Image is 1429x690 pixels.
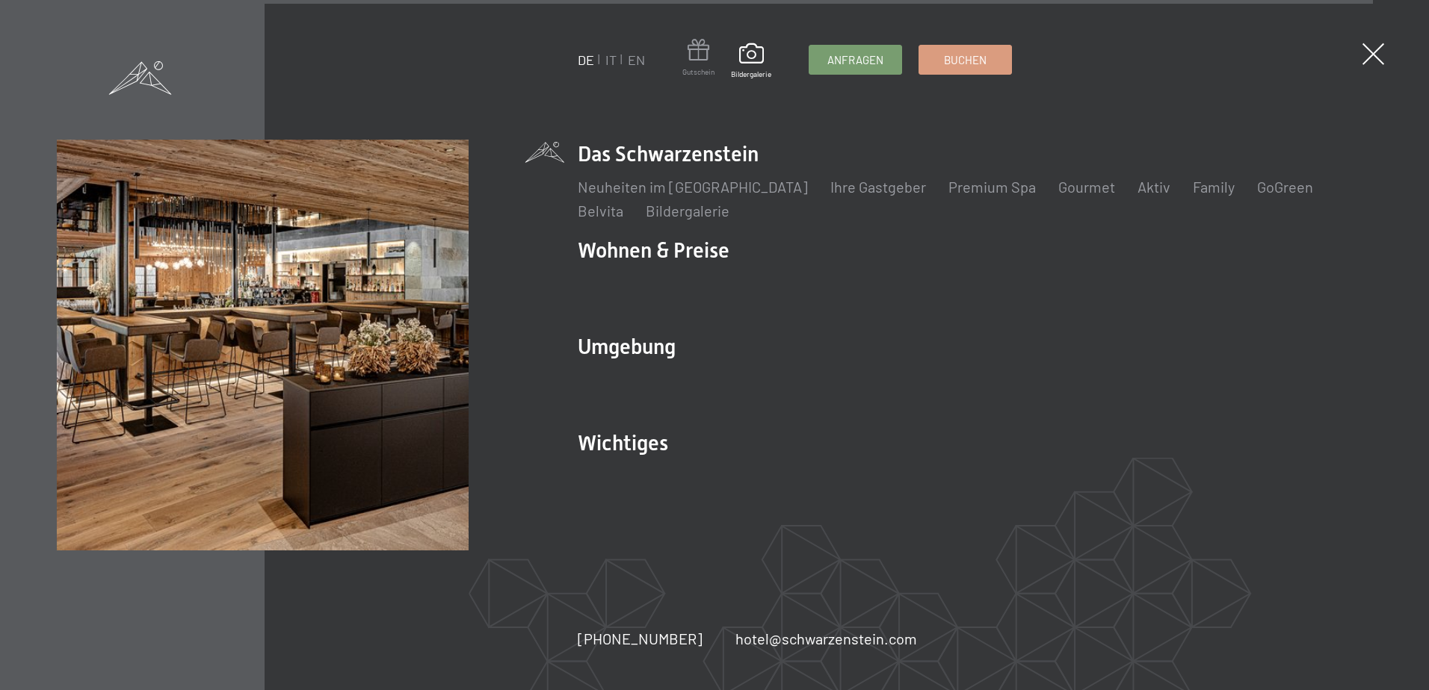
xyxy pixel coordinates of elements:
a: Neuheiten im [GEOGRAPHIC_DATA] [578,178,808,196]
a: [PHONE_NUMBER] [578,628,703,649]
a: Premium Spa [948,178,1036,196]
a: Belvita [578,202,623,220]
span: Buchen [944,52,987,68]
a: hotel@schwarzenstein.com [735,628,917,649]
span: Gutschein [682,66,714,77]
a: Buchen [919,46,1011,74]
a: Bildergalerie [731,43,771,79]
a: IT [605,52,617,68]
a: Bildergalerie [646,202,729,220]
a: Ihre Gastgeber [830,178,926,196]
a: DE [578,52,594,68]
span: Bildergalerie [731,69,771,79]
a: Aktiv [1138,178,1170,196]
a: Anfragen [809,46,901,74]
a: Gutschein [682,39,714,77]
a: EN [628,52,645,68]
span: [PHONE_NUMBER] [578,630,703,647]
a: Gourmet [1058,178,1115,196]
a: Family [1193,178,1235,196]
a: GoGreen [1257,178,1313,196]
span: Anfragen [827,52,883,68]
